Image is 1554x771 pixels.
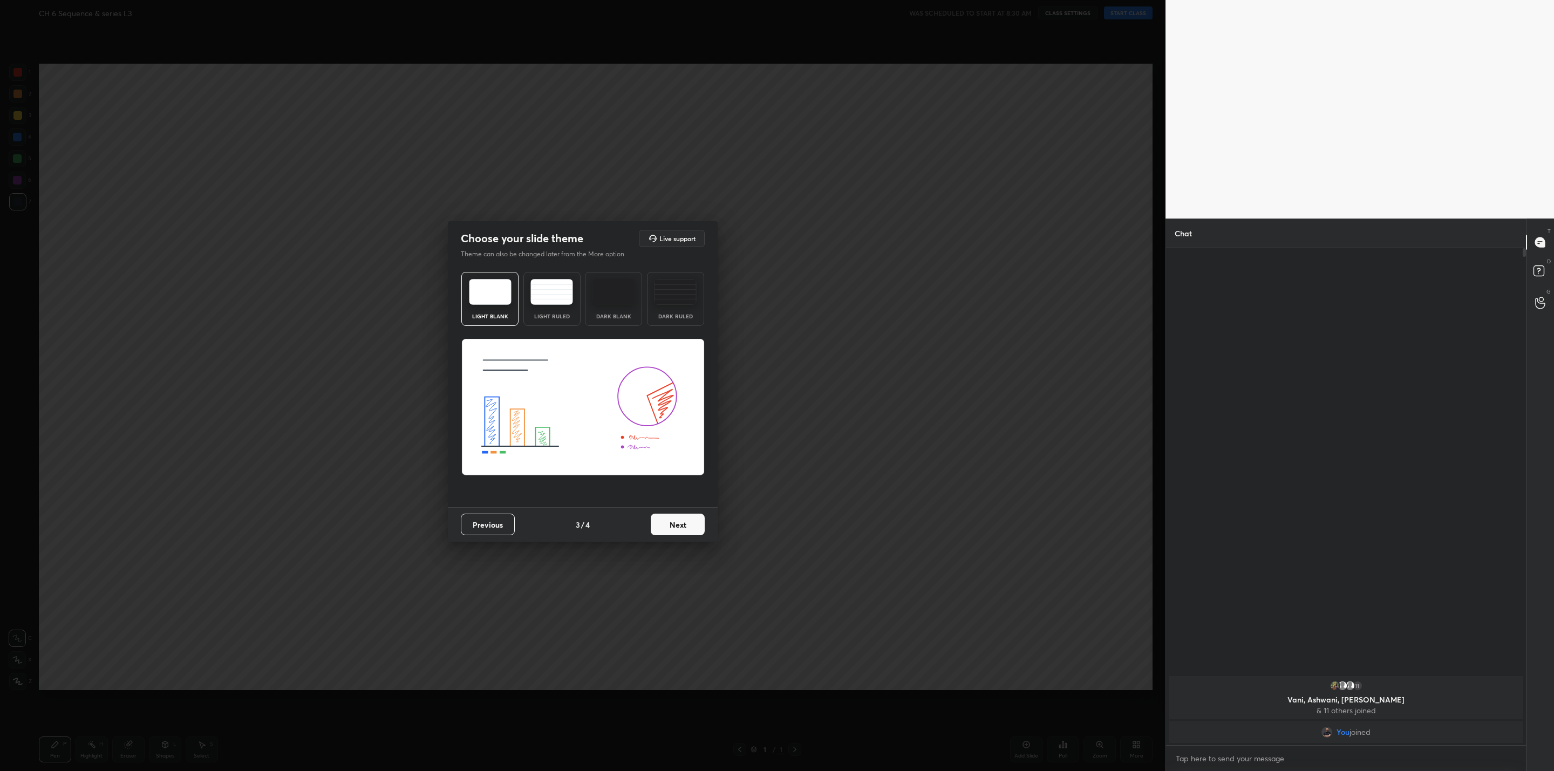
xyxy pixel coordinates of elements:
[1321,727,1332,738] img: 0020fdcc045b4a44a6896f6ec361806c.png
[581,519,584,530] h4: /
[1345,680,1355,691] img: default.png
[576,519,580,530] h4: 3
[1330,680,1340,691] img: b582534902514f03b87e00b9e648b3ea.jpg
[654,313,697,319] div: Dark Ruled
[530,279,573,305] img: lightRuledTheme.5fabf969.svg
[461,514,515,535] button: Previous
[469,279,512,305] img: lightTheme.e5ed3b09.svg
[1166,219,1201,248] p: Chat
[654,279,697,305] img: darkRuledTheme.de295e13.svg
[1337,728,1349,736] span: You
[1548,227,1551,235] p: T
[468,313,512,319] div: Light Blank
[651,514,705,535] button: Next
[1337,680,1348,691] img: default.png
[461,249,636,259] p: Theme can also be changed later from the More option
[659,235,696,242] h5: Live support
[585,519,590,530] h4: 4
[1175,695,1517,704] p: Vani, Ashwani, [PERSON_NAME]
[1546,288,1551,296] p: G
[1166,674,1526,745] div: grid
[1175,706,1517,715] p: & 11 others joined
[1349,728,1371,736] span: joined
[1547,257,1551,265] p: D
[592,313,635,319] div: Dark Blank
[1352,680,1363,691] div: 11
[592,279,635,305] img: darkTheme.f0cc69e5.svg
[461,231,583,245] h2: Choose your slide theme
[530,313,574,319] div: Light Ruled
[461,339,705,476] img: lightThemeBanner.fbc32fad.svg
